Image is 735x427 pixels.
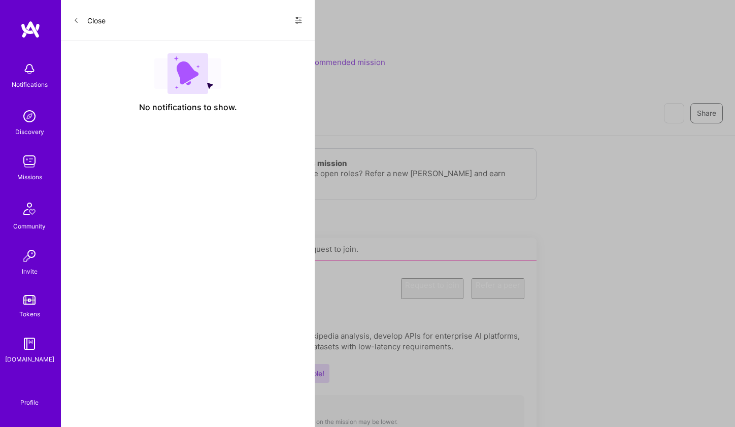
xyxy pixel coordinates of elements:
img: tokens [23,295,36,305]
a: Profile [17,386,42,407]
div: Notifications [12,79,48,90]
img: teamwork [19,151,40,172]
button: Close [73,12,106,28]
div: Profile [20,397,39,407]
span: No notifications to show. [139,102,237,113]
img: empty [154,53,221,94]
img: discovery [19,106,40,126]
img: Invite [19,246,40,266]
div: Invite [22,266,38,277]
div: Community [13,221,46,232]
img: bell [19,59,40,79]
div: Tokens [19,309,40,319]
img: guide book [19,334,40,354]
div: Discovery [15,126,44,137]
div: Missions [17,172,42,182]
img: Community [17,196,42,221]
img: logo [20,20,41,39]
div: [DOMAIN_NAME] [5,354,54,365]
